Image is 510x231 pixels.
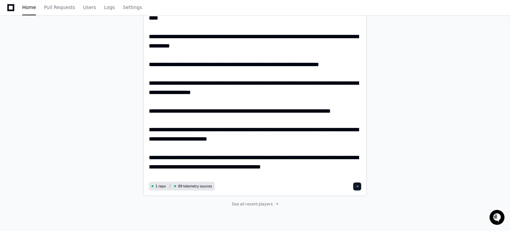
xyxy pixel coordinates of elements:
[7,7,20,20] img: PlayerZero
[232,201,273,207] span: See all recent players
[23,50,109,56] div: Start new chat
[23,56,84,61] div: We're available if you need us!
[178,184,212,189] span: 89 telemetry sources
[44,5,75,9] span: Pull Requests
[123,5,142,9] span: Settings
[104,5,115,9] span: Logs
[83,5,96,9] span: Users
[7,50,19,61] img: 1736555170064-99ba0984-63c1-480f-8ee9-699278ef63ed
[155,184,166,189] span: 1 repo
[7,27,121,37] div: Welcome
[47,69,81,75] a: Powered byPylon
[66,70,81,75] span: Pylon
[489,209,507,227] iframe: Open customer support
[113,52,121,59] button: Start new chat
[22,5,36,9] span: Home
[143,201,367,207] a: See all recent players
